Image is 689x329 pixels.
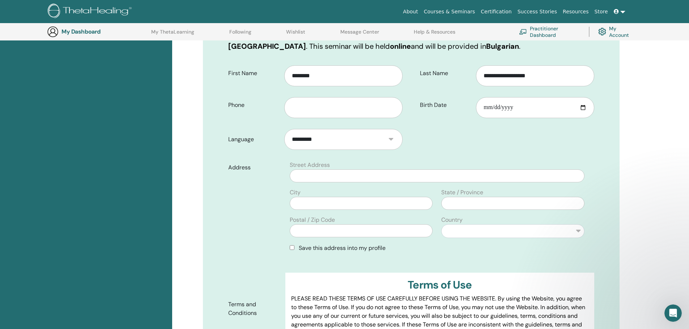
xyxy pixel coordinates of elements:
[400,5,421,18] a: About
[290,161,330,169] label: Street Address
[290,188,301,197] label: City
[228,31,583,51] b: [GEOGRAPHIC_DATA], [GEOGRAPHIC_DATA]
[441,188,483,197] label: State / Province
[47,26,59,38] img: generic-user-icon.jpg
[664,304,682,322] iframe: Intercom live chat
[286,29,305,40] a: Wishlist
[598,26,606,37] img: cog.svg
[519,29,527,35] img: chalkboard-teacher.svg
[390,42,411,51] b: online
[229,29,251,40] a: Following
[515,5,560,18] a: Success Stories
[414,29,455,40] a: Help & Resources
[598,24,635,40] a: My Account
[592,5,611,18] a: Store
[223,66,285,80] label: First Name
[421,5,478,18] a: Courses & Seminars
[48,4,134,20] img: logo.png
[223,161,286,174] label: Address
[414,66,476,80] label: Last Name
[223,133,285,146] label: Language
[223,298,286,320] label: Terms and Conditions
[414,98,476,112] label: Birth Date
[441,216,463,224] label: Country
[486,42,519,51] b: Bulgarian
[223,98,285,112] label: Phone
[560,5,592,18] a: Resources
[291,278,588,291] h3: Terms of Use
[290,216,335,224] label: Postal / Zip Code
[228,30,594,52] p: You are registering for on in . This seminar will be held and will be provided in .
[61,28,134,35] h3: My Dashboard
[151,29,194,40] a: My ThetaLearning
[478,5,514,18] a: Certification
[519,24,580,40] a: Practitioner Dashboard
[340,29,379,40] a: Message Center
[299,244,386,252] span: Save this address into my profile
